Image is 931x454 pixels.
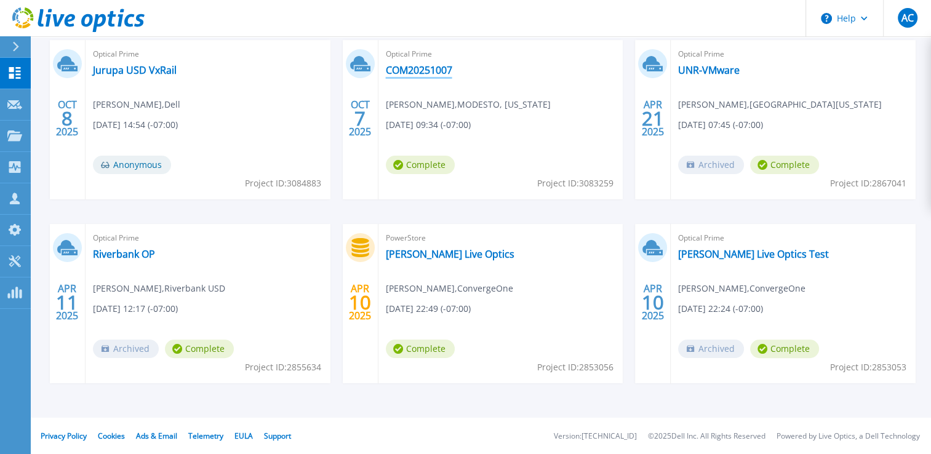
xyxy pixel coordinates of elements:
span: [DATE] 12:17 (-07:00) [93,302,178,316]
span: [DATE] 14:54 (-07:00) [93,118,178,132]
li: Version: [TECHNICAL_ID] [554,432,637,440]
span: Complete [750,340,819,358]
span: PowerStore [386,231,616,245]
a: [PERSON_NAME] Live Optics Test [678,248,829,260]
span: Project ID: 3083259 [537,177,613,190]
span: Archived [678,340,744,358]
a: Support [264,431,291,441]
a: Telemetry [188,431,223,441]
div: OCT 2025 [55,96,79,141]
div: APR 2025 [55,280,79,325]
span: 8 [62,113,73,124]
span: Complete [750,156,819,174]
span: [DATE] 07:45 (-07:00) [678,118,763,132]
span: [DATE] 22:24 (-07:00) [678,302,763,316]
span: [PERSON_NAME] , Riverbank USD [93,282,225,295]
span: Anonymous [93,156,171,174]
a: Privacy Policy [41,431,87,441]
span: Project ID: 2853056 [537,360,613,374]
div: APR 2025 [641,280,665,325]
span: [PERSON_NAME] , ConvergeOne [678,282,805,295]
li: © 2025 Dell Inc. All Rights Reserved [648,432,765,440]
span: Project ID: 3084883 [245,177,321,190]
div: OCT 2025 [348,96,372,141]
span: Project ID: 2853053 [830,360,906,374]
span: 21 [642,113,664,124]
span: 10 [642,297,664,308]
span: Optical Prime [386,47,616,61]
span: Project ID: 2867041 [830,177,906,190]
span: Complete [386,340,455,358]
span: [DATE] 09:34 (-07:00) [386,118,471,132]
span: 7 [354,113,366,124]
span: Optical Prime [678,47,908,61]
a: COM20251007 [386,64,452,76]
span: [DATE] 22:49 (-07:00) [386,302,471,316]
a: Jurupa USD VxRail [93,64,177,76]
span: [PERSON_NAME] , [GEOGRAPHIC_DATA][US_STATE] [678,98,882,111]
li: Powered by Live Optics, a Dell Technology [777,432,920,440]
span: Optical Prime [93,47,323,61]
a: Cookies [98,431,125,441]
div: APR 2025 [348,280,372,325]
span: 10 [349,297,371,308]
span: Complete [165,340,234,358]
span: Archived [93,340,159,358]
span: Archived [678,156,744,174]
a: Ads & Email [136,431,177,441]
span: 11 [56,297,78,308]
a: Riverbank OP [93,248,155,260]
a: UNR-VMware [678,64,740,76]
span: Optical Prime [678,231,908,245]
a: [PERSON_NAME] Live Optics [386,248,514,260]
a: EULA [234,431,253,441]
span: Optical Prime [93,231,323,245]
span: Complete [386,156,455,174]
span: Project ID: 2855634 [245,360,321,374]
span: [PERSON_NAME] , Dell [93,98,180,111]
div: APR 2025 [641,96,665,141]
span: AC [901,13,913,23]
span: [PERSON_NAME] , ConvergeOne [386,282,513,295]
span: [PERSON_NAME] , MODESTO, [US_STATE] [386,98,551,111]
